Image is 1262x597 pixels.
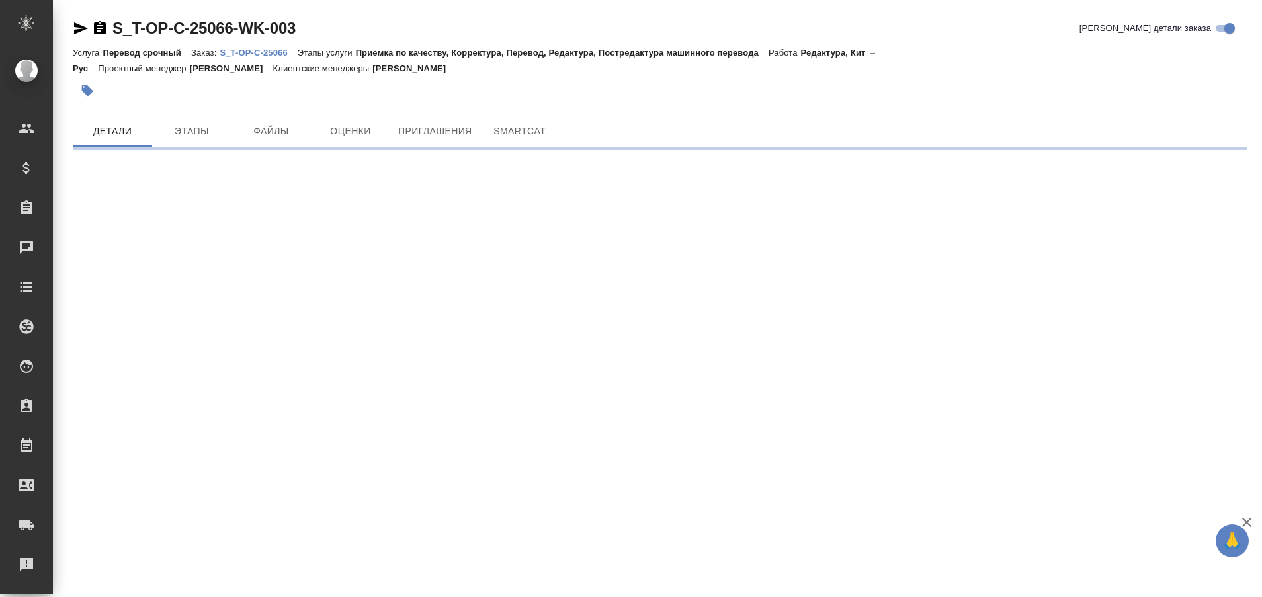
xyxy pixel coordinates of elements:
p: [PERSON_NAME] [190,63,273,73]
span: Файлы [239,123,303,139]
p: Заказ: [191,48,220,58]
span: 🙏 [1221,527,1243,555]
span: [PERSON_NAME] детали заказа [1079,22,1211,35]
p: Этапы услуги [298,48,356,58]
p: Приёмка по качеству, Корректура, Перевод, Редактура, Постредактура машинного перевода [356,48,769,58]
p: Работа [769,48,801,58]
p: Проектный менеджер [98,63,189,73]
button: 🙏 [1216,524,1249,557]
p: Перевод срочный [103,48,191,58]
span: Приглашения [398,123,472,139]
a: S_T-OP-C-25066-WK-003 [112,19,296,37]
span: SmartCat [488,123,552,139]
p: S_T-OP-C-25066 [220,48,297,58]
p: Услуга [73,48,103,58]
span: Оценки [319,123,382,139]
span: Детали [81,123,144,139]
p: Клиентские менеджеры [273,63,373,73]
button: Скопировать ссылку [92,20,108,36]
button: Добавить тэг [73,76,102,105]
p: [PERSON_NAME] [372,63,456,73]
a: S_T-OP-C-25066 [220,46,297,58]
button: Скопировать ссылку для ЯМессенджера [73,20,89,36]
span: Этапы [160,123,224,139]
